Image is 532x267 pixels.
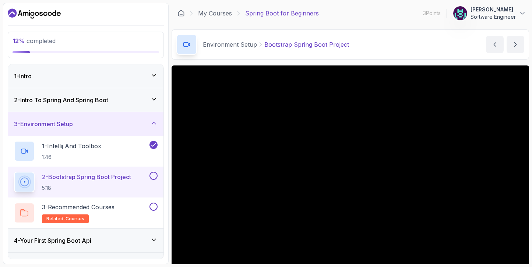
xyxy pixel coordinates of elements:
[423,10,441,17] p: 3 Points
[8,88,163,112] button: 2-Intro To Spring And Spring Boot
[42,184,131,192] p: 5:18
[42,172,131,181] p: 2 - Bootstrap Spring Boot Project
[172,65,529,266] iframe: 2 - Bootstrap Spring Boot Project
[42,153,101,161] p: 1:46
[14,236,91,245] h3: 4 - Your First Spring Boot Api
[245,9,319,18] p: Spring Boot for Beginners
[14,72,32,81] h3: 1 - Intro
[453,6,526,21] button: user profile image[PERSON_NAME]Software Engineer
[471,13,516,21] p: Software Engineer
[8,112,163,136] button: 3-Environment Setup
[203,40,257,49] p: Environment Setup
[14,96,108,104] h3: 2 - Intro To Spring And Spring Boot
[14,203,158,223] button: 3-Recommended Coursesrelated-courses
[14,141,158,161] button: 1-Intellij And Toolbox1:46
[453,6,467,20] img: user profile image
[8,229,163,252] button: 4-Your First Spring Boot Api
[486,36,504,53] button: previous content
[46,216,84,222] span: related-courses
[177,10,185,17] a: Dashboard
[42,142,101,150] p: 1 - Intellij And Toolbox
[471,6,516,13] p: [PERSON_NAME]
[8,64,163,88] button: 1-Intro
[13,37,56,44] span: completed
[14,172,158,192] button: 2-Bootstrap Spring Boot Project5:18
[42,203,114,211] p: 3 - Recommended Courses
[8,8,61,19] a: Dashboard
[198,9,232,18] a: My Courses
[264,40,349,49] p: Bootstrap Spring Boot Project
[13,37,25,44] span: 12 %
[507,36,524,53] button: next content
[14,120,73,128] h3: 3 - Environment Setup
